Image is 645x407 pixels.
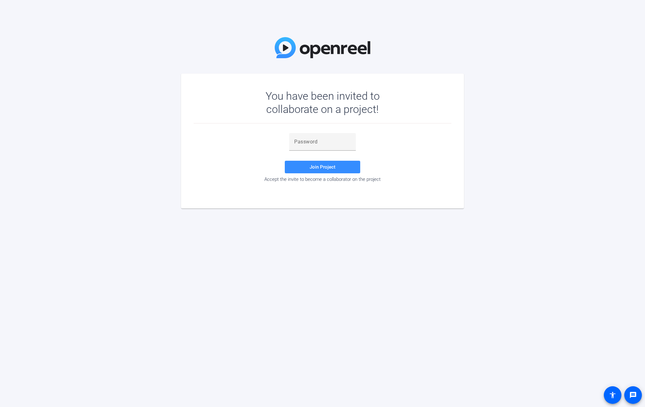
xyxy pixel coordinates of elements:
[285,161,360,173] button: Join Project
[609,391,616,399] mat-icon: accessibility
[294,138,351,146] input: Password
[247,89,398,116] div: You have been invited to collaborate on a project!
[275,37,370,58] img: OpenReel Logo
[310,164,335,170] span: Join Project
[629,391,637,399] mat-icon: message
[194,176,451,182] div: Accept the invite to become a collaborator on the project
